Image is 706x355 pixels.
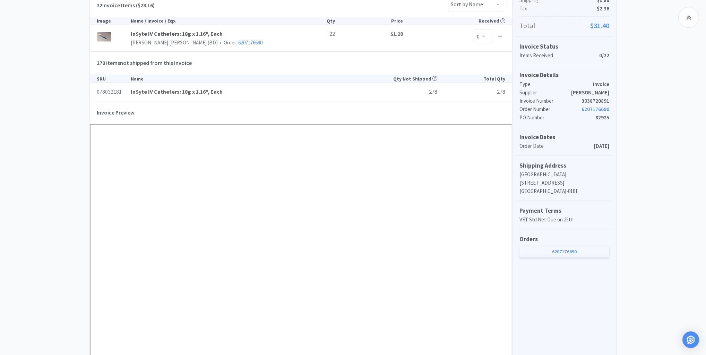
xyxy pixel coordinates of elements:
span: Received [479,18,505,24]
a: InSyte IV Catheters: 18g x 1.16", Each [131,87,369,96]
a: 6207176690 [238,39,262,46]
div: Open Intercom Messenger [682,331,699,348]
div: Name [131,75,369,83]
h5: 22 Invoice Items ($28.16) [97,1,155,10]
img: 1823ff98d39647e181fb0bdd8242b9db_66856.jpeg [97,29,111,44]
p: [GEOGRAPHIC_DATA]-8181 [519,187,609,195]
p: [DATE] [594,142,609,150]
p: Invoice [593,80,609,88]
p: 0/22 [599,51,609,60]
p: Order Date [519,142,594,150]
div: Name / Invoice / Exp. [131,17,301,25]
div: Qty [301,17,335,25]
p: 278 [437,87,505,96]
div: Image [97,17,131,25]
p: 278 [369,87,437,96]
span: Qty Not Shipped [393,76,437,82]
span: $31.40 [590,20,609,31]
p: 22 [301,29,335,39]
h5: Orders [519,235,609,244]
h5: Invoice Status [519,42,609,51]
h5: Invoice Dates [519,133,609,142]
p: [PERSON_NAME] [571,88,609,97]
a: 6207176690 [519,246,609,257]
p: Items Received [519,51,599,60]
p: 82925 [595,113,609,122]
p: PO Number [519,113,595,122]
span: Order: [218,39,262,46]
p: Tax [519,5,609,13]
span: • [219,39,223,46]
span: [PERSON_NAME] [PERSON_NAME] (BD) [131,39,218,46]
h5: Invoice Preview [97,105,135,121]
h5: Payment Terms [519,206,609,215]
div: Price [335,17,403,25]
a: 6207176690 [582,106,609,112]
p: Total [519,20,609,31]
h5: Shipping Address [519,161,609,170]
h5: 278 items not shipped from this Invoice [97,55,192,71]
p: Invoice Number [519,97,582,105]
p: 3038720891 [582,97,609,105]
h5: Invoice Details [519,70,609,80]
p: VET Std Net Due on 25th [519,215,609,224]
p: Type [519,80,593,88]
strong: $1.28 [390,30,403,37]
p: [GEOGRAPHIC_DATA] [519,170,609,179]
p: 078032181 [97,87,131,96]
p: [STREET_ADDRESS] [519,179,609,187]
div: Total Qty [437,75,505,83]
p: Order Number [519,105,582,113]
p: Supplier [519,88,571,97]
div: SKU [97,75,131,83]
span: $2.36 [597,5,609,13]
a: InSyte IV Catheters: 18g x 1.16", Each [131,29,301,39]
